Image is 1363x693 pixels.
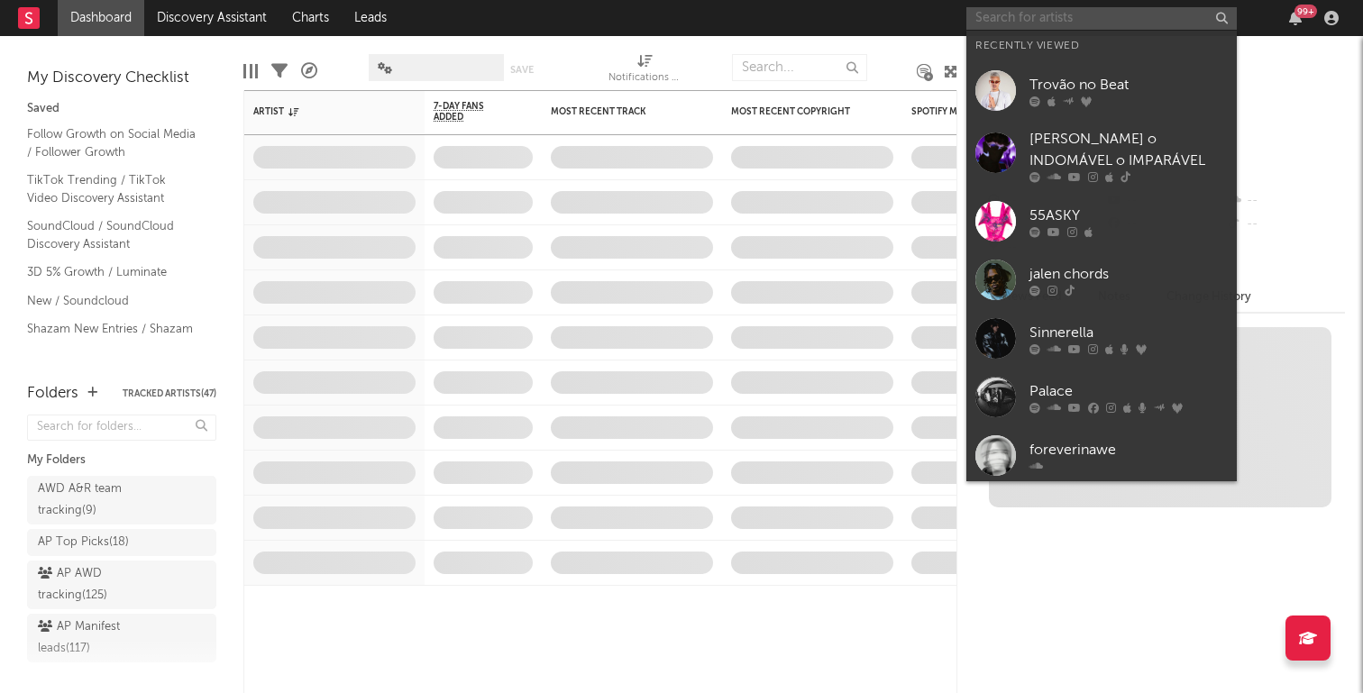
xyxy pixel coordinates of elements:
div: Notifications (Artist) [608,68,681,89]
a: Top 50/100 Viral / Spotify/Apple Discovery Assistant [27,348,198,403]
div: -- [1225,189,1345,213]
span: 7-Day Fans Added [434,101,506,123]
div: Folders [27,383,78,405]
div: Artist [253,106,389,117]
a: [PERSON_NAME] o INDOMÁVEL o IMPARÁVEL [966,120,1237,192]
a: 3D 5% Growth / Luminate [27,262,198,282]
a: Shazam New Entries / Shazam [27,319,198,339]
div: Saved [27,98,216,120]
button: Save [510,65,534,75]
div: A&R Pipeline [301,45,317,97]
a: AWD A&R team tracking(9) [27,476,216,524]
a: foreverinawe [966,426,1237,485]
div: Edit Columns [243,45,258,97]
div: AP Top Picks ( 18 ) [38,532,129,553]
div: 55ASKY [1029,205,1228,226]
a: 55ASKY [966,192,1237,251]
input: Search... [732,54,867,81]
button: 99+ [1289,11,1302,25]
div: Spotify Monthly Listeners [911,106,1047,117]
div: My Discovery Checklist [27,68,216,89]
input: Search for folders... [27,415,216,441]
div: Most Recent Copyright [731,106,866,117]
a: AP AWD tracking(125) [27,561,216,609]
a: AP Manifest leads(117) [27,614,216,662]
div: AP AWD tracking ( 125 ) [38,563,165,606]
a: Palace [966,368,1237,426]
div: Sinnerella [1029,322,1228,343]
div: AWD A&R team tracking ( 9 ) [38,479,165,522]
a: AP Top Picks(18) [27,529,216,556]
div: Trovão no Beat [1029,74,1228,96]
button: Tracked Artists(47) [123,389,216,398]
a: Follow Growth on Social Media / Follower Growth [27,124,198,161]
div: 99 + [1294,5,1317,18]
div: Notifications (Artist) [608,45,681,97]
a: jalen chords [966,251,1237,309]
div: foreverinawe [1029,439,1228,460]
a: Trovão no Beat [966,61,1237,120]
div: My Folders [27,450,216,471]
a: SoundCloud / SoundCloud Discovery Assistant [27,216,198,253]
div: Filters [271,45,288,97]
div: -- [1225,213,1345,236]
a: TikTok Trending / TikTok Video Discovery Assistant [27,170,198,207]
div: Recently Viewed [975,35,1228,57]
div: Palace [1029,380,1228,402]
div: [PERSON_NAME] o INDOMÁVEL o IMPARÁVEL [1029,129,1228,172]
input: Search for artists [966,7,1237,30]
div: jalen chords [1029,263,1228,285]
div: AP Manifest leads ( 117 ) [38,616,165,660]
a: Sinnerella [966,309,1237,368]
div: Most Recent Track [551,106,686,117]
a: New / Soundcloud [27,291,198,311]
